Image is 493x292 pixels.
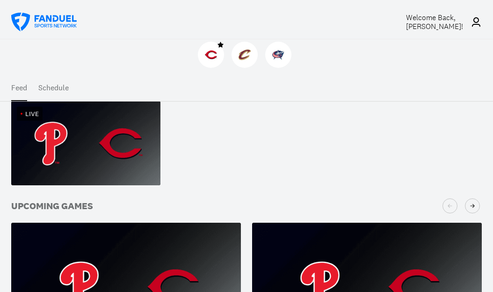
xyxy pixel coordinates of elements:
img: Cavaliers [239,49,251,61]
div: Upcoming Games [11,201,93,211]
a: RedsReds [198,60,228,70]
a: Blue JacketsBlue Jackets [265,60,295,70]
a: CavaliersCavaliers [232,60,261,70]
div: Live [25,110,39,117]
a: FanDuel Sports Network [11,13,77,31]
button: Feed [11,75,27,101]
button: Schedule [38,75,69,101]
a: Welcome Back,[PERSON_NAME]! [379,13,482,31]
a: Live [11,101,160,185]
img: Reds [205,49,217,61]
span: Welcome Back, [PERSON_NAME] ! [406,13,463,31]
img: Blue Jackets [272,49,284,61]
